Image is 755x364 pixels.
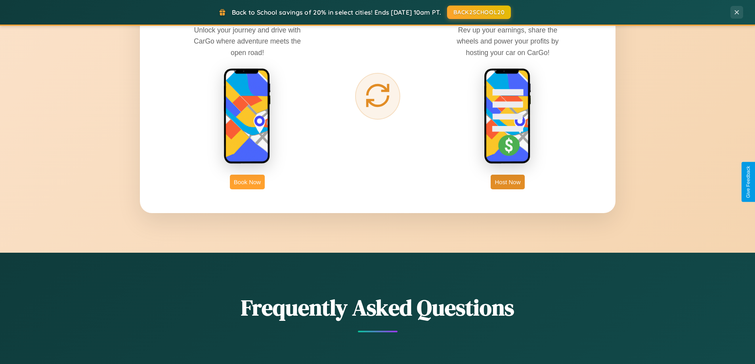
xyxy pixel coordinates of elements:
[448,25,567,58] p: Rev up your earnings, share the wheels and power your profits by hosting your car on CarGo!
[140,292,615,323] h2: Frequently Asked Questions
[230,175,265,189] button: Book Now
[491,175,524,189] button: Host Now
[232,8,441,16] span: Back to School savings of 20% in select cities! Ends [DATE] 10am PT.
[484,68,531,165] img: host phone
[224,68,271,165] img: rent phone
[188,25,307,58] p: Unlock your journey and drive with CarGo where adventure meets the open road!
[447,6,511,19] button: BACK2SCHOOL20
[745,166,751,198] div: Give Feedback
